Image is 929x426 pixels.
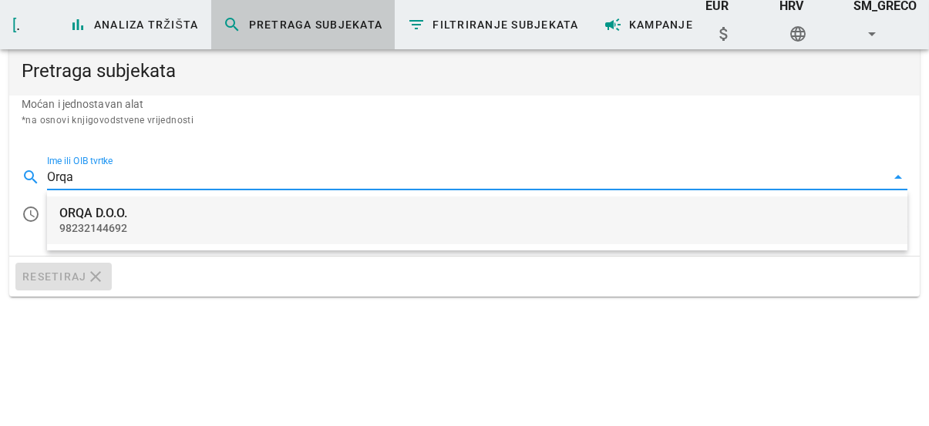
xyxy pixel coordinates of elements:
[604,15,622,34] i: campaign
[69,15,199,34] span: Analiza tržišta
[407,15,579,34] span: Filtriranje subjekata
[22,205,40,223] i: access_time
[604,15,693,34] span: Kampanje
[789,25,807,43] i: language
[69,15,87,34] i: bar_chart
[59,206,895,220] div: ORQA D.O.O.
[863,25,881,43] i: arrow_drop_down
[22,112,907,128] div: *na osnovi knjigovodstvene vrijednosti
[889,168,907,186] i: arrow_drop_down
[715,25,733,43] i: attach_money
[59,222,895,235] div: 98232144692
[9,46,920,96] div: Pretraga subjekata
[12,15,128,34] a: [DOMAIN_NAME]
[22,168,40,186] i: search
[224,15,383,34] span: Pretraga subjekata
[407,15,426,34] i: filter_list
[47,156,113,167] label: Ime ili OIB tvrtke
[9,96,920,140] div: Moćan i jednostavan alat
[47,165,886,190] input: Počnite upisivati za pretragu
[224,15,242,34] i: search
